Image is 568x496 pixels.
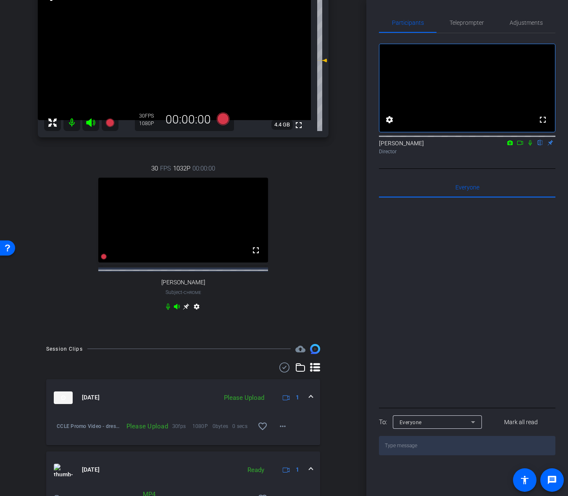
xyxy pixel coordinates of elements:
[192,164,215,173] span: 00:00:00
[46,345,83,353] div: Session Clips
[384,115,394,125] mat-icon: settings
[538,115,548,125] mat-icon: fullscreen
[379,417,387,427] div: To:
[160,113,216,127] div: 00:00:00
[317,55,327,66] mat-icon: 0 dB
[535,139,545,146] mat-icon: flip
[166,289,201,296] span: Subject
[294,120,304,130] mat-icon: fullscreen
[271,120,293,130] span: 4.4 GB
[184,290,201,295] span: Chrome
[192,422,213,430] span: 1080P
[487,415,556,430] button: Mark all read
[455,184,479,190] span: Everyone
[296,465,299,474] span: 1
[160,164,171,173] span: FPS
[510,20,543,26] span: Adjustments
[54,391,73,404] img: thumb-nail
[278,421,288,431] mat-icon: more_horiz
[46,416,320,445] div: thumb-nail[DATE]Please Upload1
[46,451,320,488] mat-expansion-panel-header: thumb-nail[DATE]Ready1
[139,120,160,127] div: 1080P
[520,475,530,485] mat-icon: accessibility
[504,418,538,427] span: Mark all read
[172,422,192,430] span: 30fps
[173,164,190,173] span: 1032P
[82,393,100,402] span: [DATE]
[295,344,305,354] mat-icon: cloud_upload
[392,20,424,26] span: Participants
[243,465,268,475] div: Ready
[192,303,202,313] mat-icon: settings
[220,393,268,403] div: Please Upload
[296,393,299,402] span: 1
[151,164,158,173] span: 30
[379,148,555,155] div: Director
[54,464,73,476] img: thumb-nail
[400,420,422,425] span: Everyone
[258,421,268,431] mat-icon: favorite_border
[450,20,484,26] span: Teleprompter
[232,422,252,430] span: 0 secs
[182,289,184,295] span: -
[145,113,154,119] span: FPS
[57,422,121,430] span: CCLE Promo Video - dress rehearsals-Rasoga-2025-09-03-12-47-11-974-1
[82,465,100,474] span: [DATE]
[121,422,172,430] div: Please Upload
[251,245,261,255] mat-icon: fullscreen
[547,475,557,485] mat-icon: message
[310,344,320,354] img: Session clips
[139,113,160,119] div: 30
[295,344,305,354] span: Destinations for your clips
[213,422,233,430] span: 0bytes
[161,279,205,286] span: [PERSON_NAME]
[379,139,555,155] div: [PERSON_NAME]
[46,379,320,416] mat-expansion-panel-header: thumb-nail[DATE]Please Upload1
